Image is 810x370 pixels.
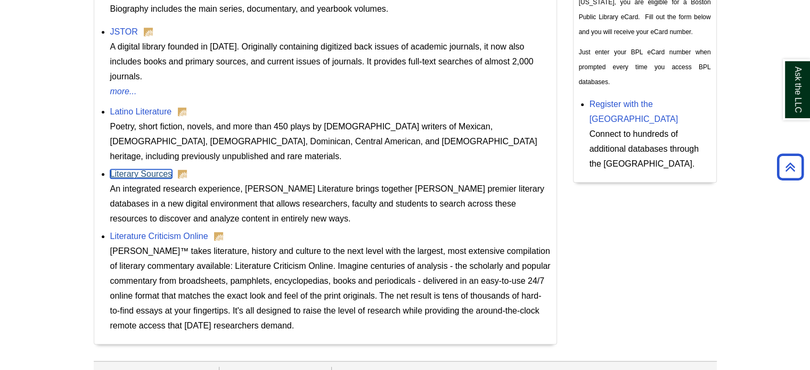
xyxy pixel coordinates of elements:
a: Register with the [GEOGRAPHIC_DATA] [590,100,678,124]
img: Boston Public Library [214,232,223,241]
div: A digital library founded in [DATE]. Originally containing digitized back issues of academic jour... [110,39,551,84]
div: Connect to hundreds of additional databases through the [GEOGRAPHIC_DATA]. [590,127,711,171]
a: Literary Sources [110,169,173,178]
div: [PERSON_NAME]™ takes literature, history and culture to the next level with the largest, most ext... [110,244,551,333]
a: JSTOR [110,27,138,36]
a: Literature Criticism Online [110,232,208,241]
span: Just enter your BPL eCard number when prompted every time you access BPL databases. [579,48,711,86]
div: An integrated research experience, [PERSON_NAME] Literature brings together [PERSON_NAME] premier... [110,182,551,226]
img: Boston Public Library [144,28,153,36]
div: Poetry, short fiction, novels, and more than 450 plays by [DEMOGRAPHIC_DATA] writers of Mexican, ... [110,119,551,164]
a: more... [110,84,551,99]
img: Boston Public Library [178,108,187,116]
img: Boston Public Library [178,170,187,178]
a: Back to Top [773,160,807,174]
a: Latino Literature [110,107,172,116]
